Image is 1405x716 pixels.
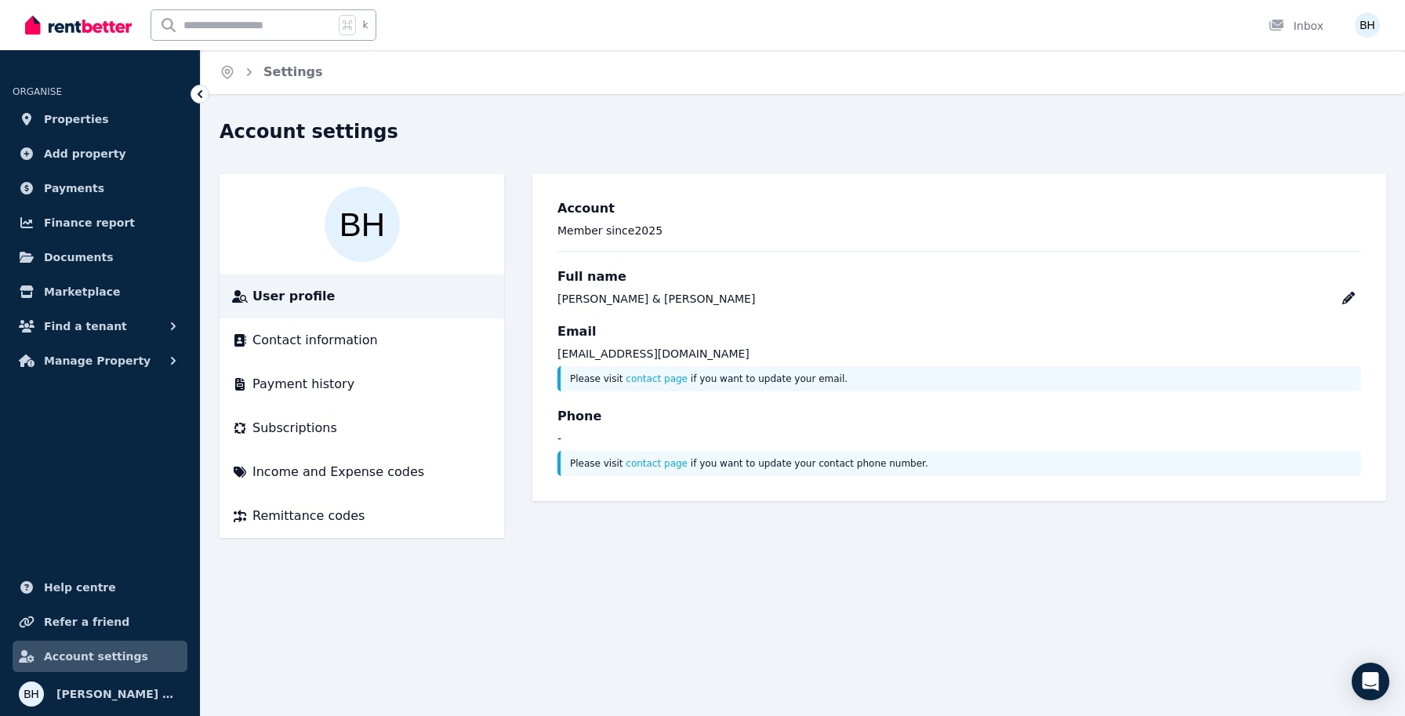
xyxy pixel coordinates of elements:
[557,346,1361,362] p: [EMAIL_ADDRESS][DOMAIN_NAME]
[19,681,44,707] img: Bradley Hulm & Maria Hulm
[13,242,187,273] a: Documents
[25,13,132,37] img: RentBetter
[201,50,342,94] nav: Breadcrumb
[557,267,1361,286] h3: Full name
[252,331,378,350] span: Contact information
[13,86,62,97] span: ORGANISE
[13,276,187,307] a: Marketplace
[557,291,755,307] div: [PERSON_NAME] & [PERSON_NAME]
[232,287,492,306] a: User profile
[44,213,135,232] span: Finance report
[44,144,126,163] span: Add property
[557,322,1361,341] h3: Email
[13,606,187,638] a: Refer a friend
[13,641,187,672] a: Account settings
[44,612,129,631] span: Refer a friend
[44,317,127,336] span: Find a tenant
[557,223,1361,238] p: Member since 2025
[252,507,365,525] span: Remittance codes
[56,685,181,703] span: [PERSON_NAME] & [PERSON_NAME]
[44,110,109,129] span: Properties
[44,179,104,198] span: Payments
[44,578,116,597] span: Help centre
[252,419,337,438] span: Subscriptions
[362,19,368,31] span: k
[570,373,1352,385] p: Please visit if you want to update your email.
[44,248,114,267] span: Documents
[263,64,323,79] a: Settings
[570,457,1352,470] p: Please visit if you want to update your contact phone number.
[232,331,492,350] a: Contact information
[626,458,688,469] a: contact page
[252,463,424,482] span: Income and Expense codes
[232,375,492,394] a: Payment history
[13,311,187,342] button: Find a tenant
[13,572,187,603] a: Help centre
[44,282,120,301] span: Marketplace
[44,647,148,666] span: Account settings
[1352,663,1389,700] div: Open Intercom Messenger
[232,463,492,482] a: Income and Expense codes
[252,375,354,394] span: Payment history
[626,373,688,384] a: contact page
[1355,13,1380,38] img: Bradley Hulm & Maria Hulm
[44,351,151,370] span: Manage Property
[13,104,187,135] a: Properties
[13,207,187,238] a: Finance report
[13,345,187,376] button: Manage Property
[557,407,1361,426] h3: Phone
[220,119,398,144] h1: Account settings
[557,199,1361,218] h3: Account
[13,173,187,204] a: Payments
[557,431,1361,446] p: -
[1269,18,1323,34] div: Inbox
[325,187,400,262] img: Bradley Hulm & Maria Hulm
[13,138,187,169] a: Add property
[232,419,492,438] a: Subscriptions
[252,287,335,306] span: User profile
[232,507,492,525] a: Remittance codes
